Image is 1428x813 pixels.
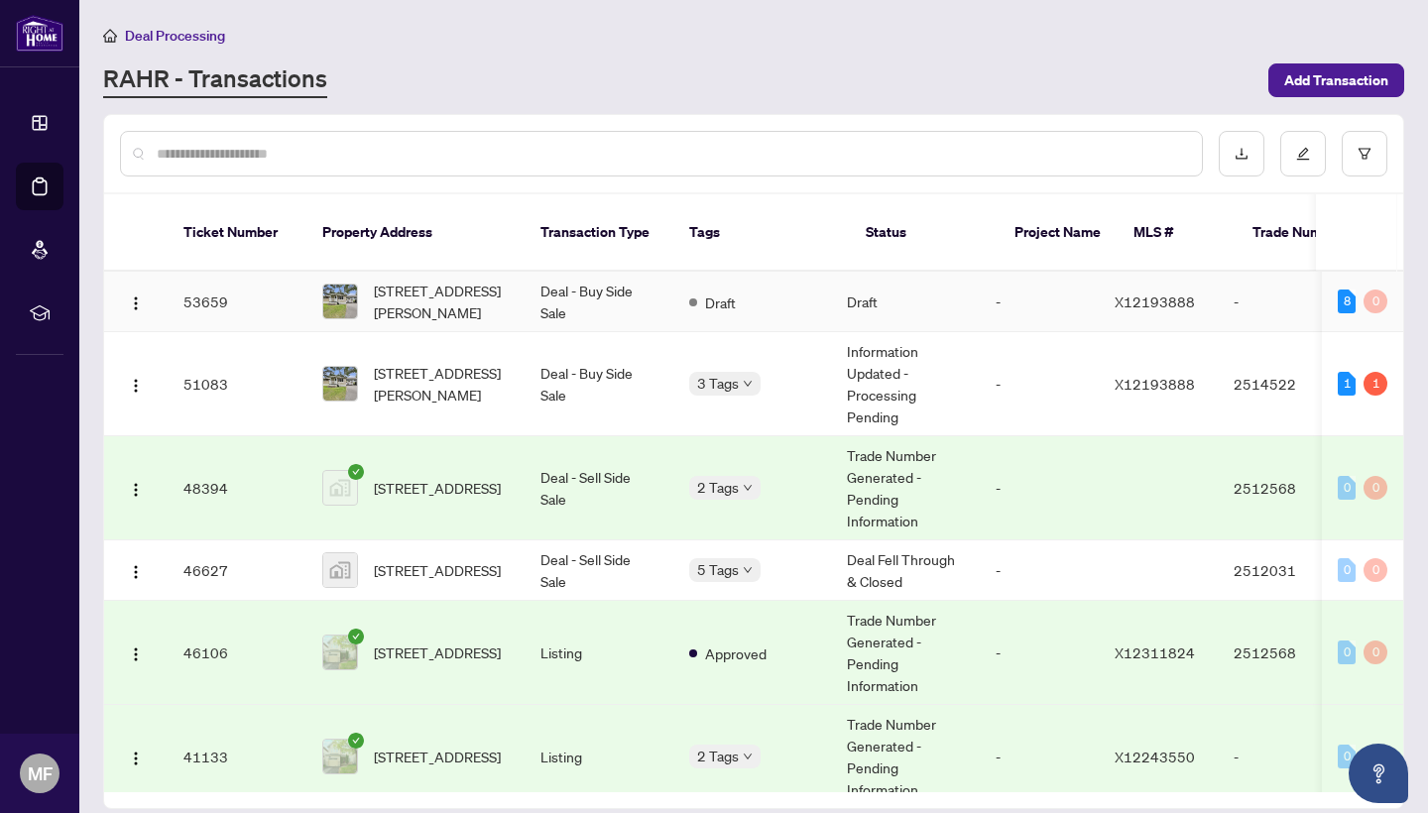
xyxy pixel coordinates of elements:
div: 0 [1338,745,1356,768]
span: X12243550 [1115,748,1195,765]
button: Logo [120,637,152,668]
td: Trade Number Generated - Pending Information [831,705,980,809]
td: 48394 [168,436,306,540]
img: Logo [128,482,144,498]
img: thumbnail-img [323,471,357,505]
span: down [743,483,753,493]
td: Draft [831,272,980,332]
th: MLS # [1118,194,1237,272]
button: Logo [120,286,152,317]
td: - [980,272,1099,332]
td: - [980,705,1099,809]
td: Trade Number Generated - Pending Information [831,436,980,540]
span: home [103,29,117,43]
img: thumbnail-img [323,285,357,318]
button: filter [1342,131,1387,176]
button: Add Transaction [1268,63,1404,97]
td: 2514522 [1218,332,1357,436]
a: RAHR - Transactions [103,62,327,98]
span: [STREET_ADDRESS][PERSON_NAME] [374,280,509,323]
span: Deal Processing [125,27,225,45]
div: 0 [1364,290,1387,313]
div: 0 [1364,476,1387,500]
td: 2512031 [1218,540,1357,601]
span: down [743,379,753,389]
td: Listing [525,705,673,809]
span: 3 Tags [697,372,739,395]
td: 53659 [168,272,306,332]
div: 0 [1338,476,1356,500]
div: 1 [1364,372,1387,396]
div: 0 [1338,640,1356,664]
span: X12193888 [1115,375,1195,393]
td: - [980,540,1099,601]
span: [STREET_ADDRESS] [374,641,501,663]
span: Add Transaction [1284,64,1388,96]
td: Trade Number Generated - Pending Information [831,601,980,705]
th: Transaction Type [525,194,673,272]
button: Logo [120,741,152,772]
th: Property Address [306,194,525,272]
th: Tags [673,194,850,272]
span: X12193888 [1115,292,1195,310]
td: - [980,332,1099,436]
span: down [743,565,753,575]
span: [STREET_ADDRESS][PERSON_NAME] [374,362,509,406]
th: Project Name [999,194,1118,272]
td: Deal - Buy Side Sale [525,332,673,436]
span: [STREET_ADDRESS] [374,559,501,581]
button: Logo [120,368,152,400]
button: Logo [120,554,152,586]
img: Logo [128,378,144,394]
img: thumbnail-img [323,367,357,401]
button: Open asap [1349,744,1408,803]
div: 0 [1338,558,1356,582]
button: Logo [120,472,152,504]
td: Deal - Sell Side Sale [525,436,673,540]
button: download [1219,131,1264,176]
span: edit [1296,147,1310,161]
img: Logo [128,646,144,662]
span: [STREET_ADDRESS] [374,477,501,499]
span: check-circle [348,629,364,644]
td: Information Updated - Processing Pending [831,332,980,436]
div: 1 [1338,372,1356,396]
span: download [1235,147,1249,161]
td: - [980,601,1099,705]
td: 51083 [168,332,306,436]
span: check-circle [348,733,364,749]
span: Draft [705,291,736,313]
td: 2512568 [1218,601,1357,705]
span: 5 Tags [697,558,739,581]
td: 46627 [168,540,306,601]
td: 46106 [168,601,306,705]
span: down [743,752,753,761]
span: filter [1358,147,1371,161]
td: 2512568 [1218,436,1357,540]
td: Deal Fell Through & Closed [831,540,980,601]
img: Logo [128,564,144,580]
td: - [980,436,1099,540]
span: Approved [705,642,767,664]
img: Logo [128,295,144,311]
span: 2 Tags [697,745,739,767]
td: - [1218,705,1357,809]
img: thumbnail-img [323,740,357,773]
span: 2 Tags [697,476,739,499]
td: Deal - Buy Side Sale [525,272,673,332]
td: - [1218,272,1357,332]
th: Status [850,194,999,272]
span: X12311824 [1115,643,1195,661]
th: Trade Number [1237,194,1375,272]
div: 0 [1364,558,1387,582]
span: check-circle [348,464,364,480]
span: MF [28,759,53,787]
img: thumbnail-img [323,636,357,669]
button: edit [1280,131,1326,176]
td: Deal - Sell Side Sale [525,540,673,601]
img: thumbnail-img [323,553,357,587]
th: Ticket Number [168,194,306,272]
span: [STREET_ADDRESS] [374,746,501,767]
img: Logo [128,751,144,766]
img: logo [16,15,63,52]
